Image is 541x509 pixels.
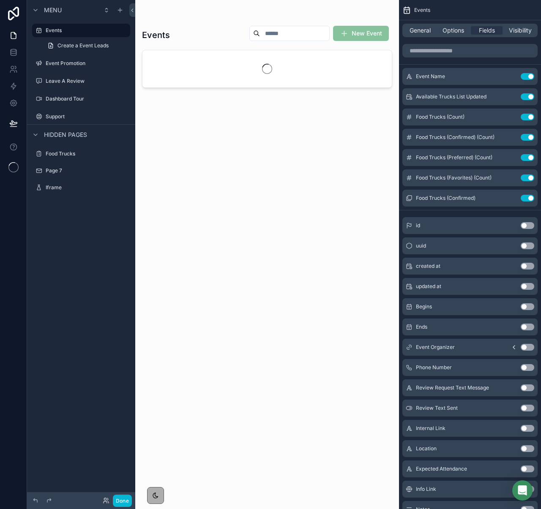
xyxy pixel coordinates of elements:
a: Events [32,24,130,37]
span: Fields [479,26,495,35]
span: Food Trucks (Favorites) (Count) [416,174,492,181]
span: Options [443,26,464,35]
span: Hidden pages [44,131,87,139]
span: Food Trucks (Count) [416,114,464,120]
span: updated at [416,283,441,290]
span: Food Trucks (Confirmed) (Count) [416,134,495,141]
span: Events [414,7,430,14]
span: Internal Link [416,425,445,432]
label: Food Trucks [46,150,128,157]
span: Visibility [509,26,532,35]
span: Event Name [416,73,445,80]
a: Dashboard Tour [32,92,130,106]
a: Page 7 [32,164,130,177]
span: Menu [44,6,62,14]
label: Iframe [46,184,128,191]
a: Event Promotion [32,57,130,70]
span: Food Trucks (Preferred) (Count) [416,154,492,161]
span: id [416,222,420,229]
span: Create a Event Leads [57,42,109,49]
label: Event Promotion [46,60,128,67]
label: Leave A Review [46,78,128,84]
button: Done [113,495,132,507]
span: Location [416,445,437,452]
a: Leave A Review [32,74,130,88]
a: Create a Event Leads [42,39,130,52]
label: Events [46,27,125,34]
span: Available Trucks List Updated [416,93,486,100]
span: Phone Number [416,364,452,371]
span: Food Trucks (Confirmed) [416,195,475,201]
span: Info Link [416,486,436,493]
span: Ends [416,324,427,330]
label: Support [46,113,128,120]
span: General [410,26,431,35]
span: Expected Attendance [416,465,467,472]
span: Review Text Sent [416,405,458,411]
label: Page 7 [46,167,128,174]
a: Iframe [32,181,130,194]
a: Support [32,110,130,123]
span: Review Request Text Message [416,384,489,391]
span: Event Organizer [416,344,455,351]
span: created at [416,263,440,269]
span: uuid [416,242,426,249]
span: Begins [416,303,432,310]
label: Dashboard Tour [46,95,128,102]
a: Food Trucks [32,147,130,161]
div: Open Intercom Messenger [512,480,533,501]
